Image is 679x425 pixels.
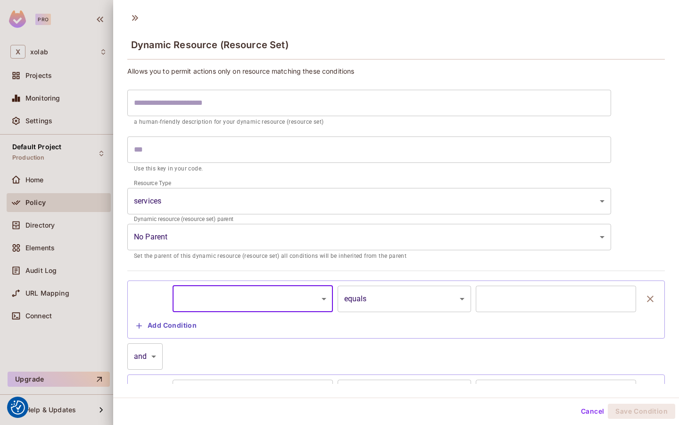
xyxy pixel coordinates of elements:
button: Consent Preferences [11,400,25,415]
div: and [127,343,163,370]
label: Dynamic resource (resource set) parent [134,215,233,223]
div: Without label [127,188,611,214]
div: Without label [127,224,611,250]
button: Add Condition [132,318,200,333]
button: Save Condition [608,404,675,419]
p: Allows you to permit actions only on resource matching these conditions [127,67,665,76]
p: a human-friendly description for your dynamic resource (resource set) [134,118,604,127]
img: Revisit consent button [11,400,25,415]
button: Cancel [577,404,608,419]
p: Use this key in your code. [134,164,604,174]
div: equals [338,286,472,312]
span: Dynamic Resource (Resource Set) [131,39,289,51]
label: Resource Type [134,179,171,187]
div: equals [338,380,472,406]
p: Set the parent of this dynamic resource (resource set) all conditions will be inherited from the ... [134,252,604,261]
